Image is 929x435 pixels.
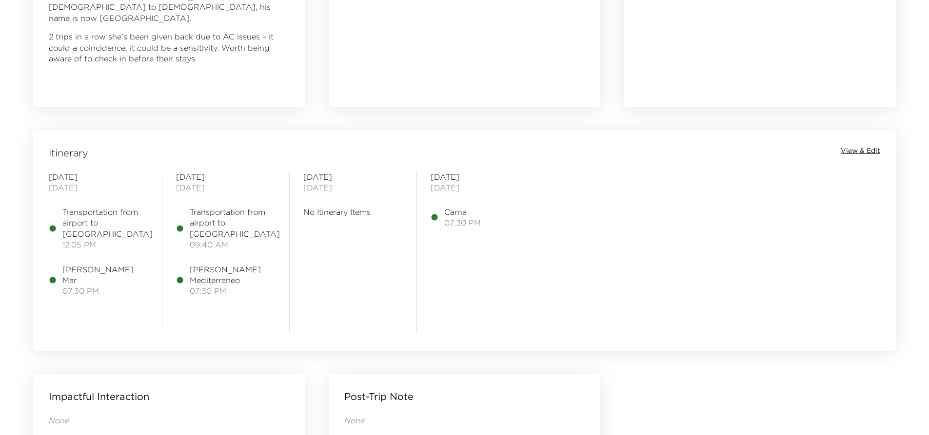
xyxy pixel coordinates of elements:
p: Post-Trip Note [344,390,414,403]
span: [DATE] [176,171,276,182]
span: [DATE] [431,171,530,182]
span: [DATE] [49,182,148,193]
span: Carna [444,207,481,217]
span: 12:05 PM [62,239,153,250]
span: [DATE] [176,182,276,193]
span: [DATE] [303,182,403,193]
span: [DATE] [49,171,148,182]
span: [DATE] [431,182,530,193]
span: 07:30 PM [444,217,481,228]
p: 2 trips in a row she’s been given back due to AC issues – it could a coincidence, it could be a s... [49,31,290,64]
span: [DATE] [303,171,403,182]
span: Transportation from airport to [GEOGRAPHIC_DATA] [62,207,153,239]
span: 09:40 AM [190,239,280,250]
span: [PERSON_NAME] Mediterraneo [190,264,276,286]
p: None [49,415,290,426]
p: None [344,415,585,426]
span: No Itinerary Items [303,207,403,217]
span: 07:30 PM [62,285,148,296]
button: View & Edit [841,146,880,156]
p: Impactful Interaction [49,390,149,403]
span: 07:30 PM [190,285,276,296]
span: Transportation from airport to [GEOGRAPHIC_DATA] [190,207,280,239]
span: [PERSON_NAME] Mar [62,264,148,286]
span: Itinerary [49,146,88,160]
